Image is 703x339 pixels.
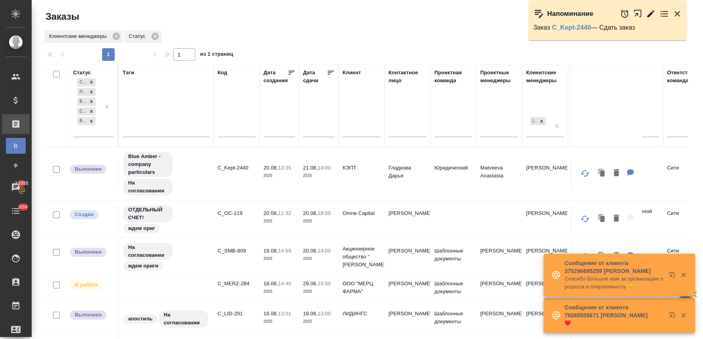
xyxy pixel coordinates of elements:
p: 19.08, [263,248,278,254]
div: Создан, Подтвержден, В работе, Сдан без статистики, Выполнен [76,87,97,97]
p: ждем ориг [128,224,155,232]
p: 20.08, [303,210,318,216]
div: Создан, Подтвержден, В работе, Сдан без статистики, Выполнен [76,107,97,117]
p: Выполнен [75,311,102,319]
div: Код [218,69,227,77]
td: [PERSON_NAME] [385,306,430,333]
p: 18.08, [263,311,278,316]
p: 20.08, [263,210,278,216]
div: Контактное лицо [388,69,426,85]
div: Клиентские менеджеры [44,30,123,43]
td: [PERSON_NAME] [476,243,522,271]
p: 11:32 [278,210,291,216]
td: [PERSON_NAME] [385,205,430,233]
p: 19.08, [303,311,318,316]
p: Сообщение от клиента 79265555671 [PERSON_NAME] [565,303,663,319]
p: апостиль [128,315,153,323]
div: Клиент [343,69,361,77]
p: 29.08, [303,281,318,286]
p: 14:00 [318,248,331,254]
button: Обновить [576,209,595,228]
p: Создан [75,211,94,218]
a: Ф [6,158,26,173]
div: Тэги [123,69,134,77]
p: КЭПТ [343,164,381,172]
button: Отложить [620,9,629,19]
td: (МБ) ООО "Монблан" [568,160,663,188]
a: 13955 [2,177,30,197]
p: C_MERZ-284 [218,280,256,288]
button: Закрыть [673,9,682,19]
p: 2025 [303,318,335,326]
p: 14:40 [278,281,291,286]
button: Перейти в todo [659,9,669,19]
td: [PERSON_NAME] [522,205,568,233]
button: Закрыть [675,271,692,279]
p: Напоминание [547,10,593,18]
button: Открыть в новой вкладке [633,5,642,22]
p: В работе [75,281,98,289]
div: Создан [77,78,87,87]
p: 2025 [263,255,295,263]
div: Выставляет ПМ после сдачи и проведения начислений. Последний этап для ПМа [69,247,114,258]
p: 20.08, [303,248,318,254]
div: Проектные менеджеры [480,69,518,85]
td: (Т2) ООО "Трактат24" [568,243,663,271]
div: [PERSON_NAME] [530,117,537,125]
button: Редактировать [646,9,656,19]
p: 2025 [303,255,335,263]
button: Закрыть [675,312,692,319]
p: 2025 [263,217,295,225]
a: В [6,138,26,154]
div: На согласовании, ждем ориги [123,242,210,271]
p: ждем ориги [128,262,158,270]
td: Matveeva Anastasia [476,160,522,188]
p: 2025 [303,288,335,296]
button: Обновить [576,164,595,183]
p: На согласовании [164,311,203,327]
td: [PERSON_NAME] [476,276,522,303]
div: В работе [77,98,87,106]
span: 659 [14,203,32,211]
td: (OTP) Общество с ограниченной ответственностью «Вектор Развития» [568,203,663,235]
td: Юридический [430,160,476,188]
p: ООО "МЕРЦ ФАРМА" [343,280,381,296]
button: Клонировать [595,248,610,264]
div: Выставляется автоматически при создании заказа [69,209,114,220]
p: 2025 [303,217,335,225]
td: [PERSON_NAME] [522,306,568,333]
button: Удалить [610,248,623,264]
p: На согласовании [128,179,168,195]
td: [PERSON_NAME] [522,276,568,303]
p: 2025 [263,172,295,180]
button: Клонировать [595,165,610,181]
p: C_LID-201 [218,310,256,318]
p: ЛИДИНГС [343,310,381,318]
p: Клиентские менеджеры [49,32,110,40]
p: 14:59 [278,248,291,254]
button: Клонировать [595,211,610,227]
p: 18.08, [263,281,278,286]
p: 18:00 [318,210,331,216]
td: Шаблонные документы [430,243,476,271]
td: [PERSON_NAME] [476,306,522,333]
p: C_Kept-2440 [218,164,256,172]
span: Заказы [44,10,79,23]
td: [PERSON_NAME] [385,243,430,271]
button: Удалить [610,165,623,181]
p: Выполнен [75,165,102,173]
p: 15:00 [318,281,331,286]
div: Выполнен [77,117,87,125]
p: 13:00 [318,311,331,316]
p: На согласовании [128,243,168,259]
button: Открыть в новой вкладке [664,267,683,286]
div: Выставляет ПМ после сдачи и проведения начислений. Последний этап для ПМа [69,310,114,320]
p: Статус [129,32,148,40]
td: [PERSON_NAME] [385,276,430,303]
div: ОТДЕЛЬНЫЙ СЧЕТ!, ждем ориг [123,205,210,234]
div: Создан, Подтвержден, В работе, Сдан без статистики, Выполнен [76,97,97,107]
p: Заказ — Сдать заказ [533,24,682,32]
p: Спасибо большое вам за организацию процесса и оперативность 😊 [565,275,663,291]
p: 2025 [263,318,295,326]
p: 21.08, [303,165,318,171]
